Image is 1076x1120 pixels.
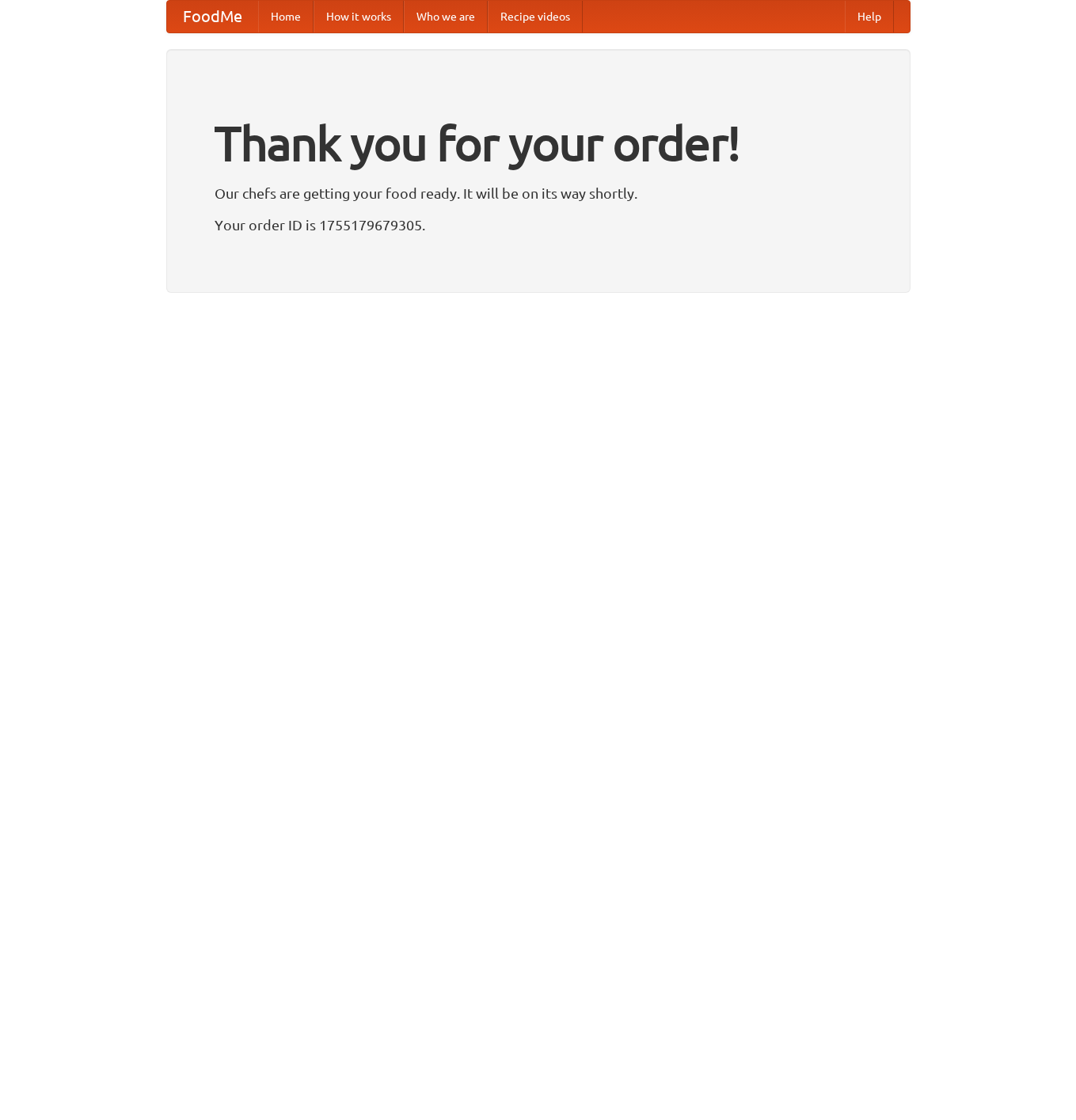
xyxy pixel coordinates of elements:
p: Our chefs are getting your food ready. It will be on its way shortly. [215,181,862,205]
a: Home [258,1,314,32]
a: Recipe videos [488,1,583,32]
p: Your order ID is 1755179679305. [215,213,862,237]
a: Who we are [404,1,488,32]
a: Help [845,1,894,32]
h1: Thank you for your order! [215,105,862,181]
a: FoodMe [167,1,258,32]
a: How it works [314,1,404,32]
